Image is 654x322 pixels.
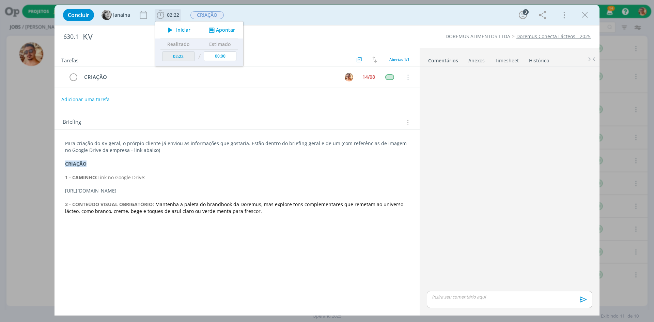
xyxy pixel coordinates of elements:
[207,27,235,34] button: Apontar
[81,73,338,81] div: CRIAÇÃO
[428,54,458,64] a: Comentários
[523,9,529,15] div: 3
[54,5,599,316] div: dialog
[102,10,112,20] img: J
[63,9,94,21] button: Concluir
[190,11,224,19] button: CRIAÇÃO
[344,72,354,82] button: V
[63,33,79,41] span: 630.1
[155,21,244,66] ul: 02:22
[516,33,591,40] a: Doremus Conecta Lácteos - 2025
[160,39,197,50] th: Realizado
[102,10,130,20] button: JJanaína
[61,93,110,106] button: Adicionar uma tarefa
[362,75,375,79] div: 14/08
[176,28,190,32] span: Iniciar
[197,50,202,64] td: /
[65,187,409,194] p: [URL][DOMAIN_NAME]
[65,201,154,208] strong: 2 - CONTEÚDO VISUAL OBRIGATÓRIO:
[61,56,78,64] span: Tarefas
[65,140,409,154] p: Para criação do KV geral, o prórpio cliente já enviou as informações que gostaria. Estão dentro d...
[164,25,191,35] button: Iniciar
[68,12,89,18] span: Concluir
[97,174,145,181] span: Link no Google Drive:
[113,13,130,17] span: Janaína
[495,54,519,64] a: Timesheet
[446,33,510,40] a: DOREMUS ALIMENTOS LTDA
[529,54,549,64] a: Histórico
[155,10,181,20] button: 02:22
[167,12,179,18] span: 02:22
[389,57,409,62] span: Abertas 1/1
[372,57,377,63] img: arrow-down-up.svg
[80,28,368,45] div: KV
[65,174,97,181] strong: 1 - CAMINHO:
[65,160,87,167] strong: CRIAÇÃO
[345,73,353,81] img: V
[517,10,528,20] button: 3
[63,118,81,127] span: Briefing
[202,39,238,50] th: Estimado
[65,201,405,214] span: Mantenha a paleta do brandbook da Doremus, mas explore tons complementares que remetam ao univers...
[468,57,485,64] div: Anexos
